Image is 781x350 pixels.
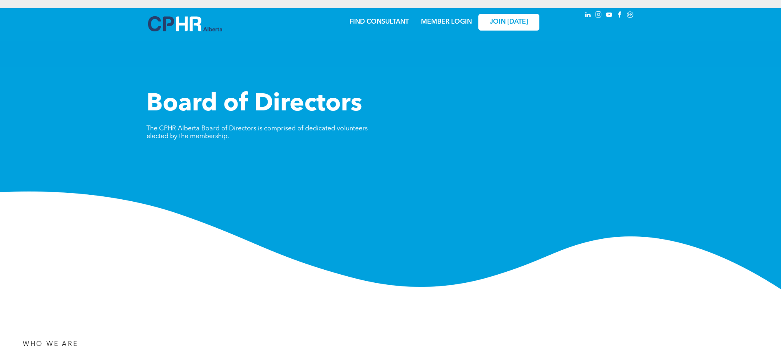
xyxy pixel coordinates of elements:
span: JOIN [DATE] [490,18,528,26]
a: instagram [594,10,603,21]
img: A blue and white logo for cp alberta [148,16,222,31]
a: MEMBER LOGIN [421,19,472,25]
a: youtube [604,10,613,21]
span: Board of Directors [146,92,362,117]
span: WHO WE ARE [23,341,78,348]
a: linkedin [583,10,592,21]
a: FIND CONSULTANT [349,19,409,25]
a: JOIN [DATE] [478,14,539,31]
a: Social network [626,10,635,21]
span: The CPHR Alberta Board of Directors is comprised of dedicated volunteers elected by the membership. [146,125,368,140]
a: facebook [615,10,624,21]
